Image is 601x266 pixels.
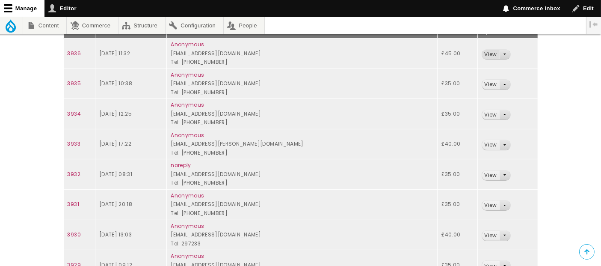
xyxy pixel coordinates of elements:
[67,17,118,34] a: Commerce
[68,200,79,208] a: 3931
[171,101,204,108] a: Anonymous
[99,50,130,57] time: [DATE] 11:32
[99,200,132,208] time: [DATE] 20:18
[438,189,477,220] td: £35.00
[438,159,477,190] td: £35.00
[482,110,500,120] a: View
[167,220,438,250] td: [EMAIL_ADDRESS][DOMAIN_NAME] Tel: 297233
[482,200,500,210] a: View
[171,252,204,260] a: Anonymous
[438,39,477,69] td: £45.00
[482,50,500,60] a: View
[68,140,80,147] a: 3933
[438,69,477,99] td: £35.00
[171,222,204,230] a: Anonymous
[68,170,80,178] a: 3932
[166,17,223,34] a: Configuration
[68,50,81,57] a: 3936
[171,132,204,139] a: Anonymous
[99,28,140,36] a: Order date
[99,110,132,117] time: [DATE] 12:25
[99,80,132,87] time: [DATE] 10:38
[586,17,601,32] button: Vertical orientation
[167,99,438,129] td: [EMAIL_ADDRESS][DOMAIN_NAME] Tel: [PHONE_NUMBER]
[438,220,477,250] td: £40.00
[438,129,477,159] td: £40.00
[23,17,66,34] a: Content
[68,110,81,117] a: 3934
[482,231,500,241] a: View
[167,189,438,220] td: [EMAIL_ADDRESS][DOMAIN_NAME] Tel: [PHONE_NUMBER]
[482,80,500,90] a: View
[68,80,81,87] a: 3935
[118,17,165,34] a: Structure
[99,170,132,178] time: [DATE] 08:31
[438,99,477,129] td: £35.00
[99,231,132,238] time: [DATE] 13:03
[167,39,438,69] td: [EMAIL_ADDRESS][DOMAIN_NAME] Tel: [PHONE_NUMBER]
[167,159,438,190] td: [EMAIL_ADDRESS][DOMAIN_NAME] Tel: [PHONE_NUMBER]
[167,69,438,99] td: [EMAIL_ADDRESS][DOMAIN_NAME] Tel: [PHONE_NUMBER]
[171,41,204,48] a: Anonymous
[68,231,81,238] a: 3930
[171,71,204,78] a: Anonymous
[171,192,204,199] a: Anonymous
[171,161,191,169] a: noreply
[167,129,438,159] td: [EMAIL_ADDRESS][PERSON_NAME][DOMAIN_NAME] Tel: [PHONE_NUMBER]
[99,140,131,147] time: [DATE] 17:22
[482,170,500,180] a: View
[482,140,500,150] a: View
[224,17,265,34] a: People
